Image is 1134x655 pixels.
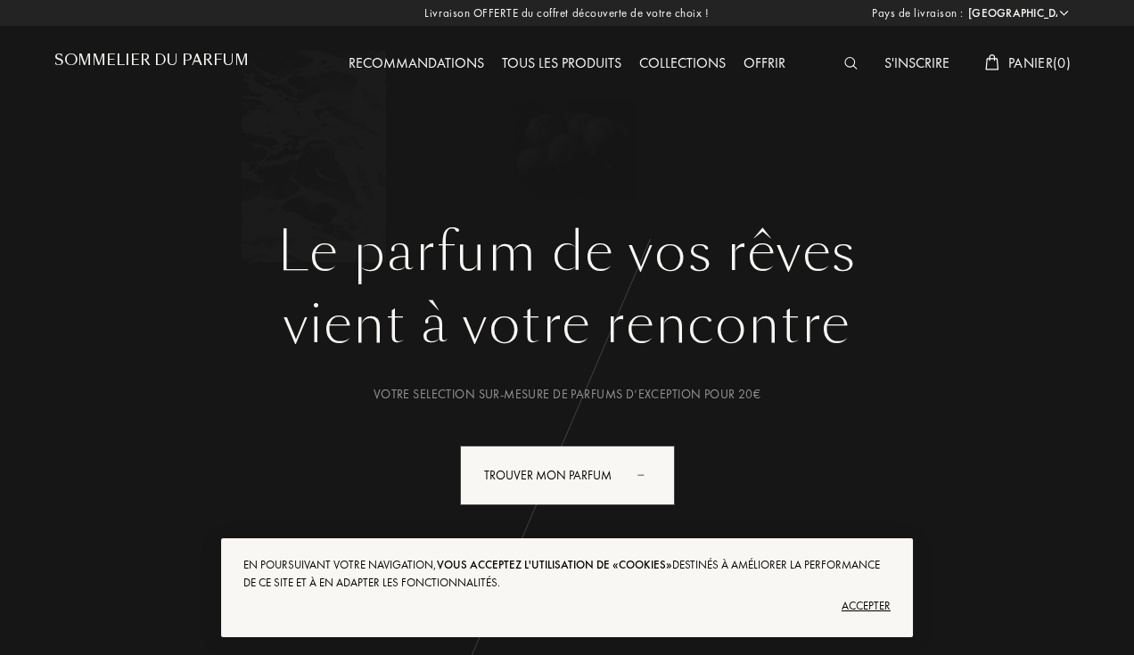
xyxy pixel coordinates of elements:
a: Sommelier du Parfum [54,52,249,76]
span: Panier ( 0 ) [1008,53,1071,72]
a: Tous les produits [493,53,630,72]
div: Accepter [243,592,891,620]
h1: Sommelier du Parfum [54,52,249,69]
a: Recommandations [340,53,493,72]
div: vient à votre rencontre [68,284,1066,364]
div: Collections [630,53,735,76]
div: En poursuivant votre navigation, destinés à améliorer la performance de ce site et à en adapter l... [243,556,891,592]
img: cart_white.svg [985,54,999,70]
a: Collections [630,53,735,72]
div: Offrir [735,53,794,76]
div: Votre selection sur-mesure de parfums d’exception pour 20€ [68,385,1066,404]
div: animation [631,456,667,492]
a: S'inscrire [875,53,958,72]
div: Tous les produits [493,53,630,76]
a: Offrir [735,53,794,72]
div: S'inscrire [875,53,958,76]
img: search_icn_white.svg [844,57,858,70]
div: Recommandations [340,53,493,76]
a: Trouver mon parfumanimation [447,446,688,505]
span: Pays de livraison : [872,4,964,22]
h1: Le parfum de vos rêves [68,220,1066,284]
div: Trouver mon parfum [460,446,675,505]
span: vous acceptez l'utilisation de «cookies» [437,557,672,572]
